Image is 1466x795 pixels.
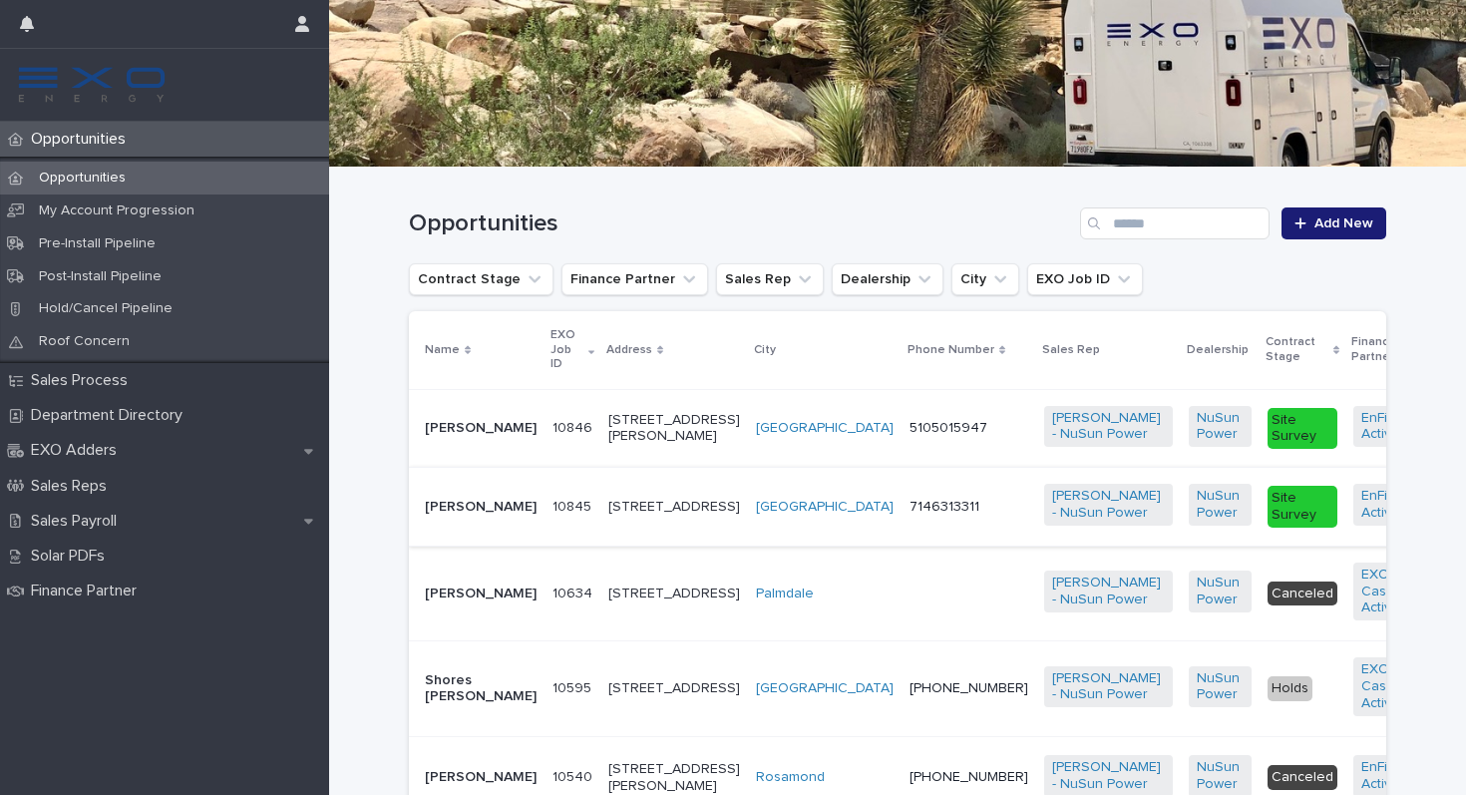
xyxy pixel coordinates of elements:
[425,420,537,437] p: [PERSON_NAME]
[756,769,825,786] a: Rosamond
[1187,339,1249,361] p: Dealership
[23,333,146,350] p: Roof Concern
[608,412,740,446] p: [STREET_ADDRESS][PERSON_NAME]
[552,582,596,602] p: 10634
[1052,410,1165,444] a: [PERSON_NAME] - NuSun Power
[1268,408,1337,450] div: Site Survey
[23,371,144,390] p: Sales Process
[23,547,121,566] p: Solar PDFs
[608,499,740,516] p: [STREET_ADDRESS]
[910,421,987,435] a: 5105015947
[1197,410,1244,444] a: NuSun Power
[23,235,172,252] p: Pre-Install Pipeline
[608,680,740,697] p: [STREET_ADDRESS]
[23,582,153,600] p: Finance Partner
[550,324,583,375] p: EXO Job ID
[608,586,740,602] p: [STREET_ADDRESS]
[552,416,596,437] p: 10846
[23,441,133,460] p: EXO Adders
[552,765,596,786] p: 10540
[23,268,178,285] p: Post-Install Pipeline
[1197,488,1244,522] a: NuSun Power
[1042,339,1100,361] p: Sales Rep
[910,681,1028,695] a: [PHONE_NUMBER]
[1361,661,1414,711] a: EXO Cash - Active
[1080,207,1270,239] input: Search
[1268,582,1337,606] div: Canceled
[1268,765,1337,790] div: Canceled
[552,676,595,697] p: 10595
[910,770,1028,784] a: [PHONE_NUMBER]
[608,761,740,795] p: [STREET_ADDRESS][PERSON_NAME]
[1197,670,1244,704] a: NuSun Power
[1052,575,1165,608] a: [PERSON_NAME] - NuSun Power
[1268,676,1312,701] div: Holds
[23,300,188,317] p: Hold/Cancel Pipeline
[756,586,814,602] a: Palmdale
[716,263,824,295] button: Sales Rep
[23,202,210,219] p: My Account Progression
[409,263,553,295] button: Contract Stage
[23,406,198,425] p: Department Directory
[1351,331,1424,368] p: Finance Partner
[23,130,142,149] p: Opportunities
[1282,207,1386,239] a: Add New
[23,477,123,496] p: Sales Reps
[1266,331,1328,368] p: Contract Stage
[1052,759,1165,793] a: [PERSON_NAME] - NuSun Power
[910,500,979,514] a: 7146313311
[756,499,894,516] a: [GEOGRAPHIC_DATA]
[1052,488,1165,522] a: [PERSON_NAME] - NuSun Power
[951,263,1019,295] button: City
[23,170,142,187] p: Opportunities
[1361,410,1414,444] a: EnFin - Active
[425,586,537,602] p: [PERSON_NAME]
[561,263,708,295] button: Finance Partner
[1197,575,1244,608] a: NuSun Power
[425,672,537,706] p: Shores [PERSON_NAME]
[1197,759,1244,793] a: NuSun Power
[606,339,652,361] p: Address
[1361,567,1414,616] a: EXO Cash - Active
[1052,670,1165,704] a: [PERSON_NAME] - NuSun Power
[552,495,595,516] p: 10845
[756,420,894,437] a: [GEOGRAPHIC_DATA]
[754,339,776,361] p: City
[1314,216,1373,230] span: Add New
[425,339,460,361] p: Name
[832,263,943,295] button: Dealership
[1027,263,1143,295] button: EXO Job ID
[23,512,133,531] p: Sales Payroll
[409,209,1072,238] h1: Opportunities
[16,65,168,105] img: FKS5r6ZBThi8E5hshIGi
[1361,759,1414,793] a: EnFin - Active
[425,769,537,786] p: [PERSON_NAME]
[908,339,994,361] p: Phone Number
[756,680,894,697] a: [GEOGRAPHIC_DATA]
[425,499,537,516] p: [PERSON_NAME]
[1361,488,1414,522] a: EnFin - Active
[1268,486,1337,528] div: Site Survey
